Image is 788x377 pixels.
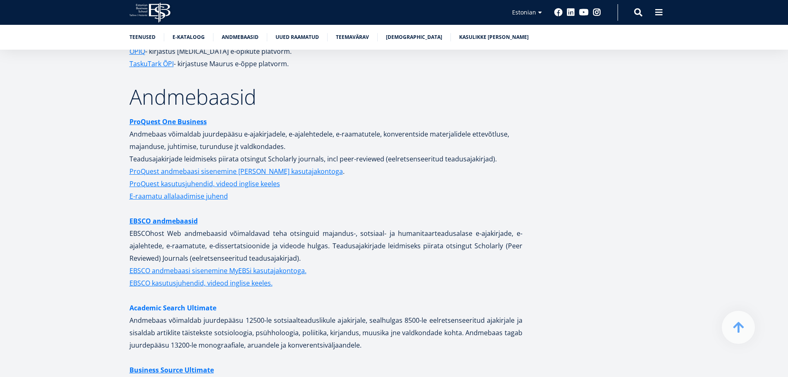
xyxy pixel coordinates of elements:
[129,215,198,227] a: EBSCO andmebaasid
[129,115,207,128] a: ProQuest One Business
[554,8,563,17] a: Facebook
[172,33,205,41] a: E-kataloog
[129,86,522,107] h2: Andmebaasid
[129,364,214,376] a: Business Source Ultimate
[275,33,319,41] a: Uued raamatud
[129,45,145,58] a: OPIQ
[129,190,228,202] a: E-raamatu allalaadimise juhend
[129,115,522,165] p: Andmebaas võimaldab juurdepääsu e-ajakirjadele, e-ajalehtedele, e-raamatutele, konverentside mate...
[129,277,273,289] a: EBSCO kasutusjuhendid, videod inglise keeles.
[129,45,522,58] p: - kirjastus [MEDICAL_DATA] e-õpikute platvorm.
[129,58,174,70] a: TaskuTark ÕPI
[129,178,280,190] a: ProQuest kasutusjuhendid, videod inglise keeles
[579,8,589,17] a: Youtube
[459,33,529,41] a: Kasulikke [PERSON_NAME]
[129,117,207,126] strong: ProQuest One Business
[129,165,522,178] p: .
[129,215,522,289] p: EBSCOhost Web andmebaasid võimaldavad teha otsinguid majandus-, sotsiaal- ja humanitaarteadusalas...
[222,33,259,41] a: Andmebaasid
[129,302,216,314] a: Academic Search Ultimate
[129,165,343,178] a: ProQuest andmebaasi sisenemine [PERSON_NAME] kasutajakontoga
[593,8,601,17] a: Instagram
[129,33,156,41] a: Teenused
[336,33,369,41] a: Teemavärav
[567,8,575,17] a: Linkedin
[129,264,307,277] a: EBSCO andmebaasi sisenemine MyEBSi kasutajakontoga.
[129,58,522,70] p: - kirjastuse Maurus e-õppe platvorm.
[129,302,522,351] p: Andmebaas võimaldab juurdepääsu 12500-le sotsiaalteaduslikule ajakirjale, sealhulgas 8500-le eelr...
[386,33,442,41] a: [DEMOGRAPHIC_DATA]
